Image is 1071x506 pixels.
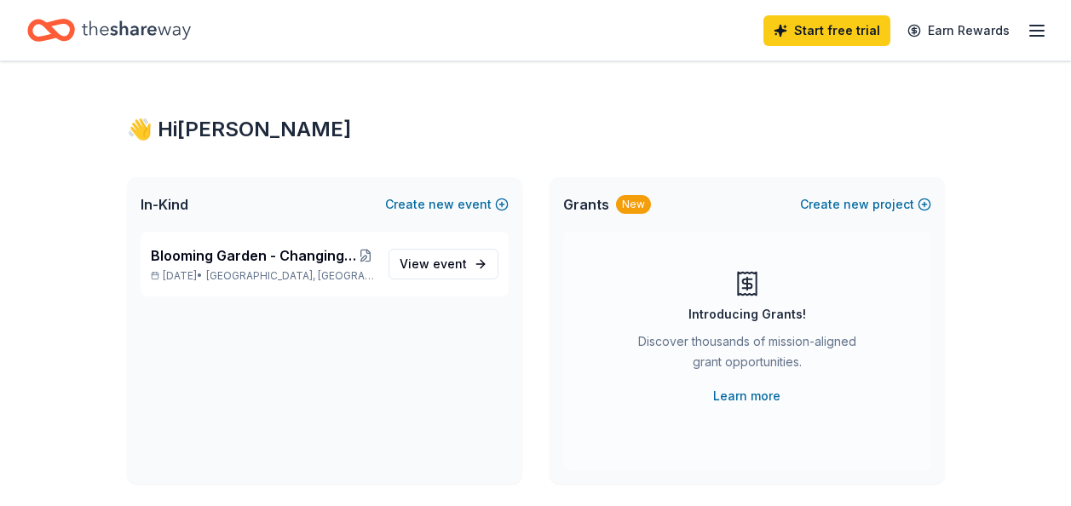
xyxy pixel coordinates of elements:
span: new [844,194,869,215]
span: [GEOGRAPHIC_DATA], [GEOGRAPHIC_DATA] [206,269,374,283]
a: View event [389,249,498,279]
a: Earn Rewards [897,15,1020,46]
span: Blooming Garden - Changing Lives and Rewriting Legacies [151,245,357,266]
span: event [433,256,467,271]
p: [DATE] • [151,269,375,283]
a: Home [27,10,191,50]
span: In-Kind [141,194,188,215]
button: Createnewproject [800,194,931,215]
button: Createnewevent [385,194,509,215]
a: Start free trial [763,15,890,46]
span: Grants [563,194,609,215]
div: 👋 Hi [PERSON_NAME] [127,116,945,143]
div: Discover thousands of mission-aligned grant opportunities. [631,331,863,379]
span: View [400,254,467,274]
div: New [616,195,651,214]
a: Learn more [713,386,780,406]
span: new [429,194,454,215]
div: Introducing Grants! [688,304,806,325]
